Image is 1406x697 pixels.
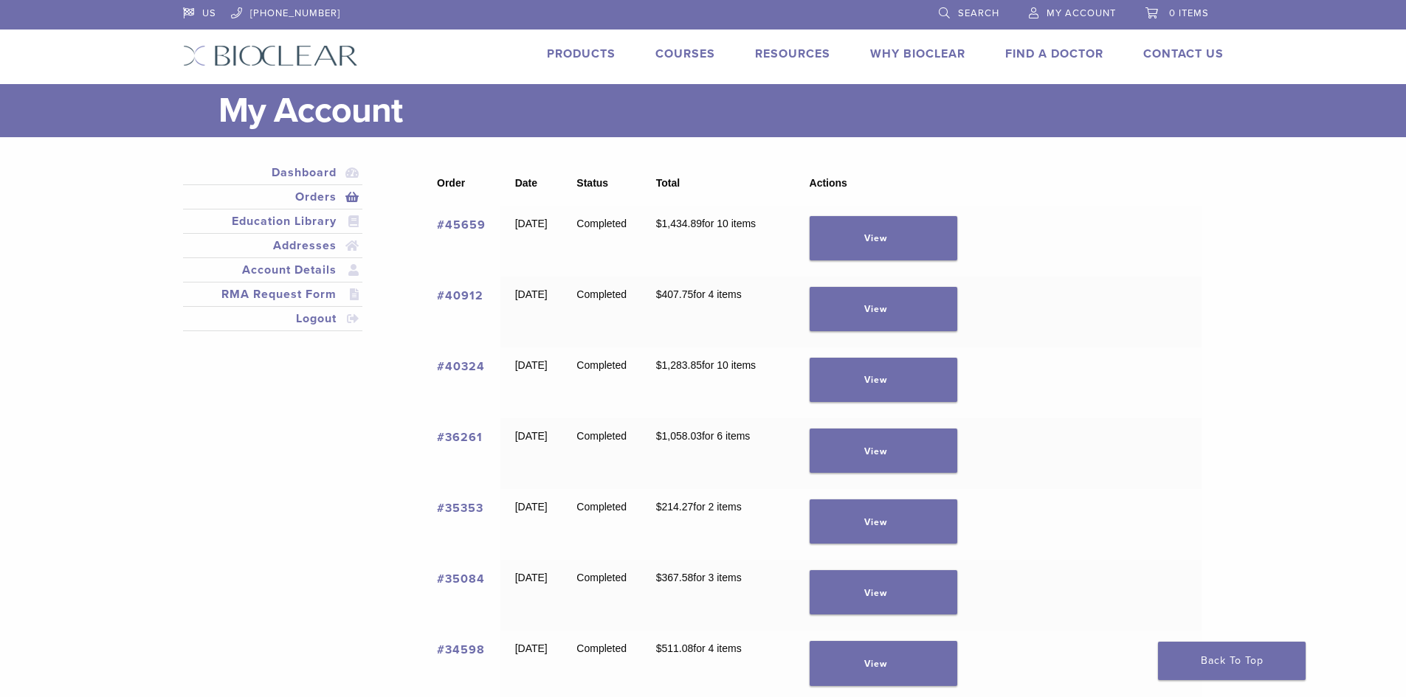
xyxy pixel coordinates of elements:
[186,212,360,230] a: Education Library
[958,7,999,19] span: Search
[437,359,485,374] a: View order number 40324
[1169,7,1209,19] span: 0 items
[437,501,483,516] a: View order number 35353
[515,642,548,654] time: [DATE]
[641,560,795,631] td: for 3 items
[641,489,795,560] td: for 2 items
[755,46,830,61] a: Resources
[641,277,795,347] td: for 4 items
[656,642,694,654] span: 511.08
[515,501,548,513] time: [DATE]
[656,359,662,371] span: $
[562,560,641,631] td: Completed
[562,489,641,560] td: Completed
[656,177,680,189] span: Total
[656,642,662,654] span: $
[810,429,957,473] a: View order 36261
[186,285,360,303] a: RMA Request Form
[515,218,548,229] time: [DATE]
[810,287,957,331] a: View order 40912
[656,218,662,229] span: $
[810,177,847,189] span: Actions
[437,288,483,303] a: View order number 40912
[515,177,537,189] span: Date
[656,572,694,583] span: 367.58
[437,177,465,189] span: Order
[437,430,483,445] a: View order number 36261
[656,430,702,442] span: 1,058.03
[656,430,662,442] span: $
[562,347,641,418] td: Completed
[656,288,694,300] span: 407.75
[437,218,486,232] a: View order number 45659
[183,161,363,349] nav: Account pages
[576,177,608,189] span: Status
[1158,642,1306,680] a: Back To Top
[186,164,360,181] a: Dashboard
[810,641,957,685] a: View order 34598
[810,358,957,402] a: View order 40324
[186,188,360,206] a: Orders
[656,501,694,513] span: 214.27
[515,359,548,371] time: [DATE]
[562,206,641,277] td: Completed
[437,642,485,657] a: View order number 34598
[810,216,957,260] a: View order 45659
[515,288,548,300] time: [DATE]
[810,570,957,614] a: View order 35084
[641,418,795,489] td: for 6 items
[656,359,702,371] span: 1,283.85
[1005,46,1103,61] a: Find A Doctor
[515,430,548,442] time: [DATE]
[655,46,715,61] a: Courses
[218,84,1224,137] h1: My Account
[562,277,641,347] td: Completed
[186,310,360,327] a: Logout
[1143,46,1224,61] a: Contact Us
[437,572,485,586] a: View order number 35084
[656,501,662,513] span: $
[562,418,641,489] td: Completed
[656,288,662,300] span: $
[810,499,957,544] a: View order 35353
[870,46,965,61] a: Why Bioclear
[186,237,360,254] a: Addresses
[1047,7,1116,19] span: My Account
[547,46,616,61] a: Products
[656,572,662,583] span: $
[641,347,795,418] td: for 10 items
[656,218,702,229] span: 1,434.89
[183,45,358,66] img: Bioclear
[515,572,548,583] time: [DATE]
[186,261,360,279] a: Account Details
[641,206,795,277] td: for 10 items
